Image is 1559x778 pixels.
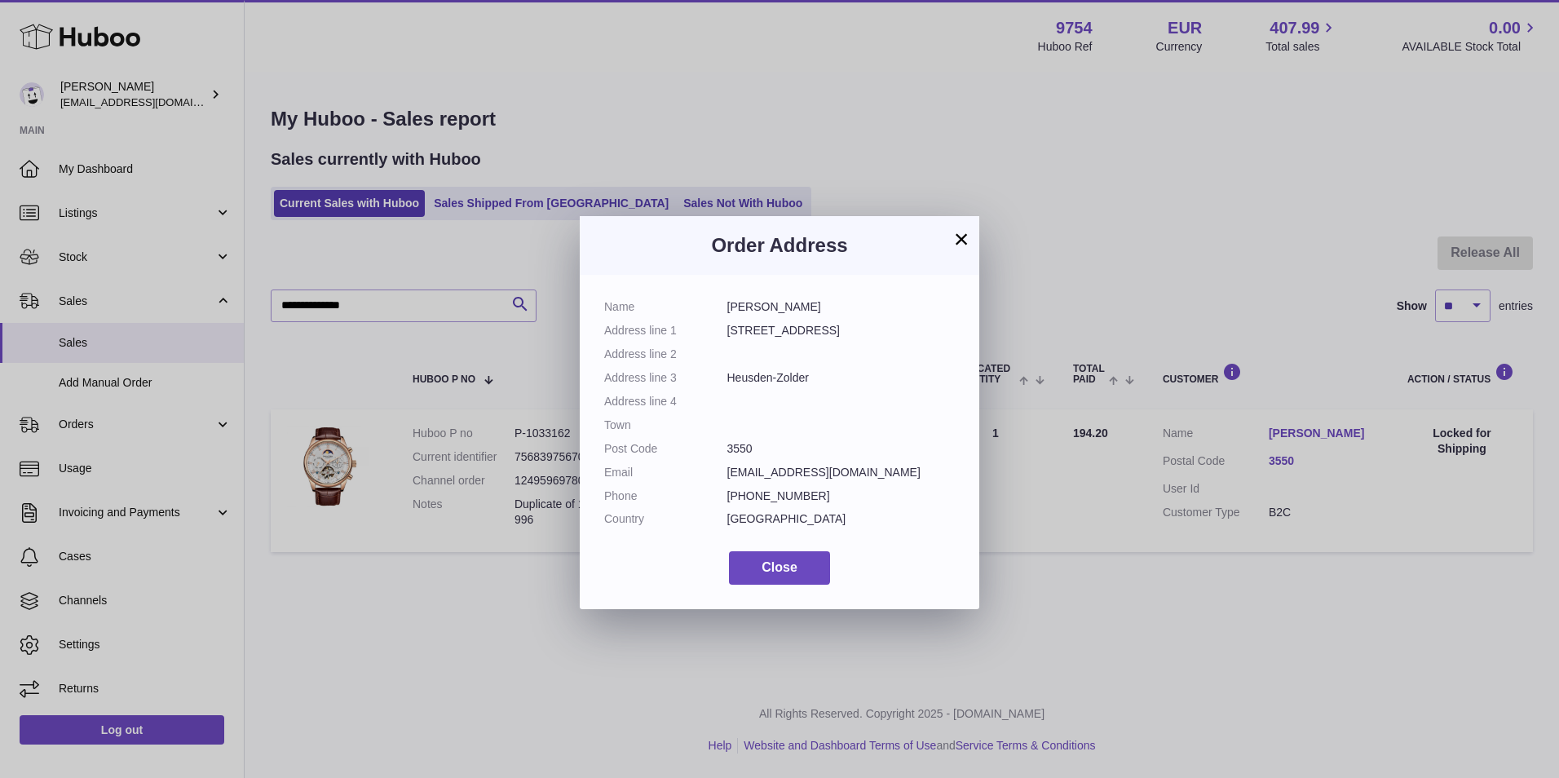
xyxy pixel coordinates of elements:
dd: [GEOGRAPHIC_DATA] [727,511,956,527]
dt: Address line 3 [604,370,727,386]
dt: Post Code [604,441,727,457]
dt: Address line 4 [604,394,727,409]
dt: Phone [604,488,727,504]
dd: [STREET_ADDRESS] [727,323,956,338]
dd: [PERSON_NAME] [727,299,956,315]
dd: [PHONE_NUMBER] [727,488,956,504]
span: Close [762,560,797,574]
button: Close [729,551,830,585]
dd: [EMAIL_ADDRESS][DOMAIN_NAME] [727,465,956,480]
dt: Address line 1 [604,323,727,338]
dd: Heusden-Zolder [727,370,956,386]
dt: Email [604,465,727,480]
button: × [952,229,971,249]
dt: Address line 2 [604,347,727,362]
dt: Country [604,511,727,527]
dt: Town [604,418,727,433]
dd: 3550 [727,441,956,457]
dt: Name [604,299,727,315]
h3: Order Address [604,232,955,259]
